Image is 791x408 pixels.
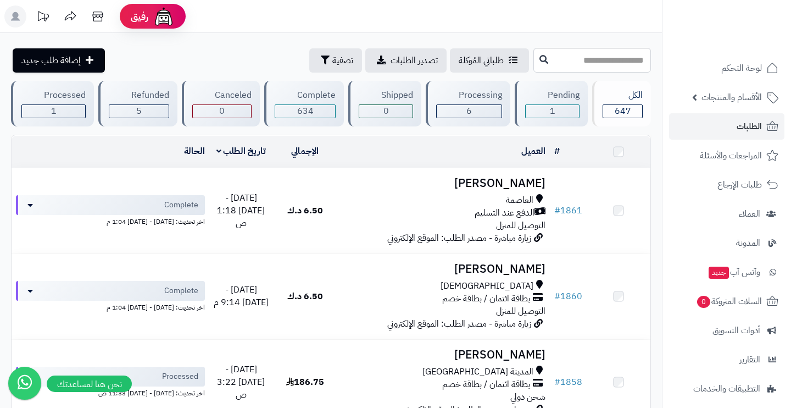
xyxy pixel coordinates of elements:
[442,293,530,305] span: بطاقة ائتمان / بطاقة خصم
[109,105,169,118] div: 5
[424,81,513,126] a: Processing 6
[275,89,336,102] div: Complete
[554,290,582,303] a: #1860
[383,104,389,118] span: 0
[131,10,148,23] span: رفيق
[496,305,545,318] span: التوصيل للمنزل
[184,145,205,158] a: الحالة
[450,48,529,73] a: طلباتي المُوكلة
[287,204,323,217] span: 6.50 د.ك
[341,263,545,275] h3: [PERSON_NAME]
[739,206,760,222] span: العملاء
[346,81,424,126] a: Shipped 0
[332,54,353,67] span: تصفية
[391,54,438,67] span: تصدير الطلبات
[739,352,760,367] span: التقارير
[21,89,86,102] div: Processed
[437,105,502,118] div: 6
[669,317,784,344] a: أدوات التسويق
[153,5,175,27] img: ai-face.png
[441,280,533,293] span: [DEMOGRAPHIC_DATA]
[669,142,784,169] a: المراجعات والأسئلة
[550,104,555,118] span: 1
[365,48,447,73] a: تصدير الطلبات
[286,376,324,389] span: 186.75
[22,105,85,118] div: 1
[554,204,582,217] a: #1861
[13,48,105,73] a: إضافة طلب جديد
[387,317,531,330] span: زيارة مباشرة - مصدر الطلب: الموقع الإلكتروني
[590,81,653,126] a: الكل647
[712,323,760,338] span: أدوات التسويق
[669,113,784,140] a: الطلبات
[669,346,784,373] a: التقارير
[217,363,265,401] span: [DATE] - [DATE] 3:22 ص
[21,54,81,67] span: إضافة طلب جديد
[214,283,269,309] span: [DATE] - [DATE] 9:14 م
[262,81,346,126] a: Complete 634
[521,145,545,158] a: العميل
[436,89,502,102] div: Processing
[16,215,205,227] div: اخر تحديث: [DATE] - [DATE] 1:04 م
[669,376,784,402] a: التطبيقات والخدمات
[275,105,335,118] div: 634
[459,54,504,67] span: طلباتي المُوكلة
[291,145,319,158] a: الإجمالي
[297,104,314,118] span: 634
[709,267,729,279] span: جديد
[164,285,198,296] span: Complete
[669,288,784,315] a: السلات المتروكة0
[701,90,762,105] span: الأقسام والمنتجات
[496,219,545,232] span: التوصيل للمنزل
[466,104,472,118] span: 6
[526,105,579,118] div: 1
[615,104,631,118] span: 647
[708,264,760,280] span: وآتس آب
[180,81,262,126] a: Canceled 0
[669,172,784,198] a: طلبات الإرجاع
[51,104,57,118] span: 1
[136,104,142,118] span: 5
[700,148,762,163] span: المراجعات والأسئلة
[359,89,413,102] div: Shipped
[603,89,643,102] div: الكل
[510,390,545,404] span: شحن دولي
[697,296,710,308] span: 0
[506,194,533,207] span: العاصمة
[287,290,323,303] span: 6.50 د.ك
[217,191,265,230] span: [DATE] - [DATE] 1:18 ص
[554,376,582,389] a: #1858
[309,48,362,73] button: تصفية
[721,60,762,76] span: لوحة التحكم
[164,200,198,211] span: Complete
[669,201,784,227] a: العملاء
[554,290,560,303] span: #
[109,89,169,102] div: Refunded
[219,104,225,118] span: 0
[387,231,531,245] span: زيارة مباشرة - مصدر الطلب: الموقع الإلكتروني
[9,81,96,126] a: Processed 1
[669,55,784,81] a: لوحة التحكم
[193,105,251,118] div: 0
[669,259,784,285] a: وآتس آبجديد
[216,145,266,158] a: تاريخ الطلب
[422,366,533,378] span: المدينة [GEOGRAPHIC_DATA]
[737,119,762,134] span: الطلبات
[192,89,252,102] div: Canceled
[554,376,560,389] span: #
[554,145,560,158] a: #
[96,81,180,126] a: Refunded 5
[669,230,784,256] a: المدونة
[442,378,530,391] span: بطاقة ائتمان / بطاقة خصم
[341,349,545,361] h3: [PERSON_NAME]
[554,204,560,217] span: #
[359,105,413,118] div: 0
[525,89,580,102] div: Pending
[162,371,198,382] span: Processed
[696,294,762,309] span: السلات المتروكة
[16,301,205,312] div: اخر تحديث: [DATE] - [DATE] 1:04 م
[475,207,534,219] span: الدفع عند التسليم
[29,5,57,30] a: تحديثات المنصة
[736,235,760,251] span: المدونة
[513,81,590,126] a: Pending 1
